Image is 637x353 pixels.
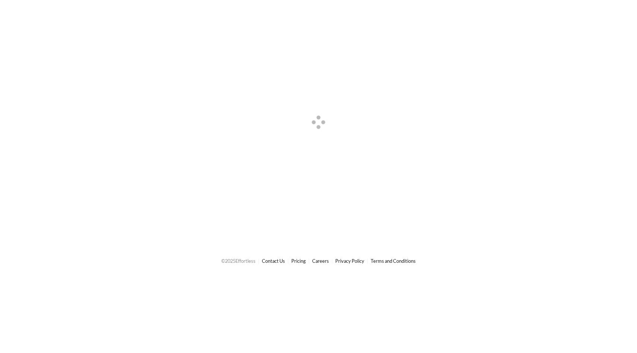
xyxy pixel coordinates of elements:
a: Contact Us [262,258,285,264]
span: © 2025 Effortless [221,258,256,264]
a: Terms and Conditions [371,258,416,264]
a: Privacy Policy [335,258,364,264]
a: Pricing [291,258,306,264]
a: Careers [312,258,329,264]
